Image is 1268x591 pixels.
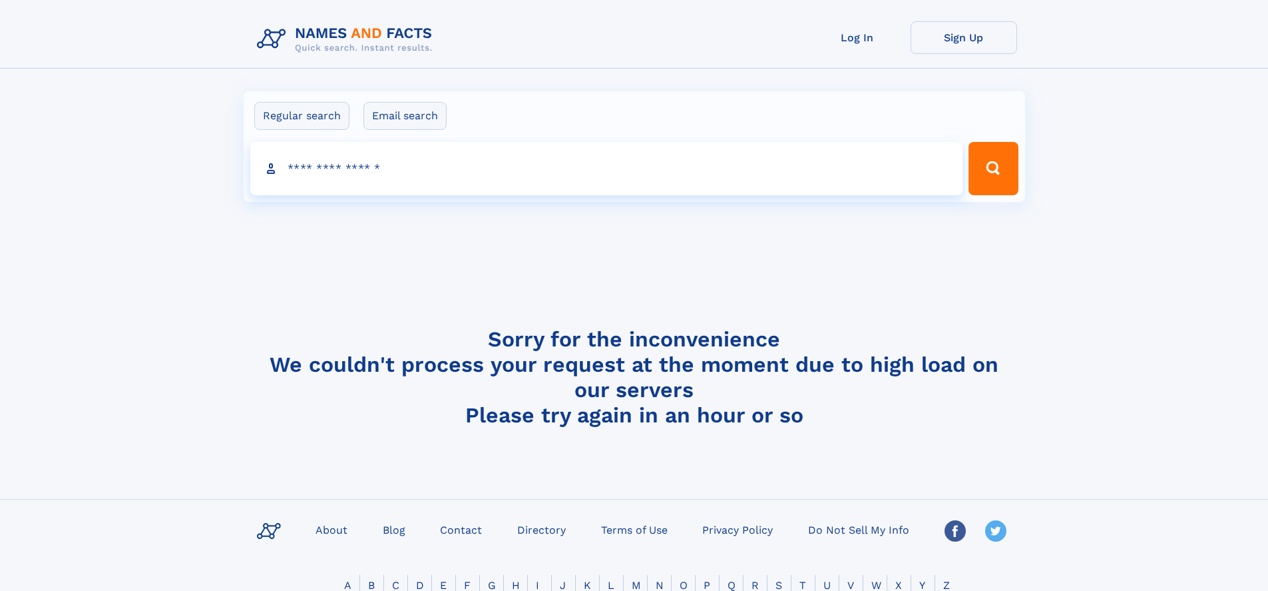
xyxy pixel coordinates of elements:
a: Contact [435,520,487,539]
a: Blog [377,520,411,539]
img: Logo Names and Facts [252,21,443,57]
a: Do Not Sell My Info [803,520,915,539]
a: Log In [804,21,911,54]
img: Twitter [985,520,1006,542]
a: Sign Up [911,21,1017,54]
h4: Sorry for the inconvenience We couldn't process your request at the moment due to high load on ou... [252,326,1017,428]
label: Regular search [254,102,349,130]
a: About [310,520,353,539]
input: search input [250,142,963,195]
label: Email search [363,102,447,130]
button: Search Button [968,142,1018,195]
a: Directory [512,520,571,539]
a: Terms of Use [596,520,673,539]
img: Facebook [945,520,966,542]
a: Privacy Policy [697,520,778,539]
